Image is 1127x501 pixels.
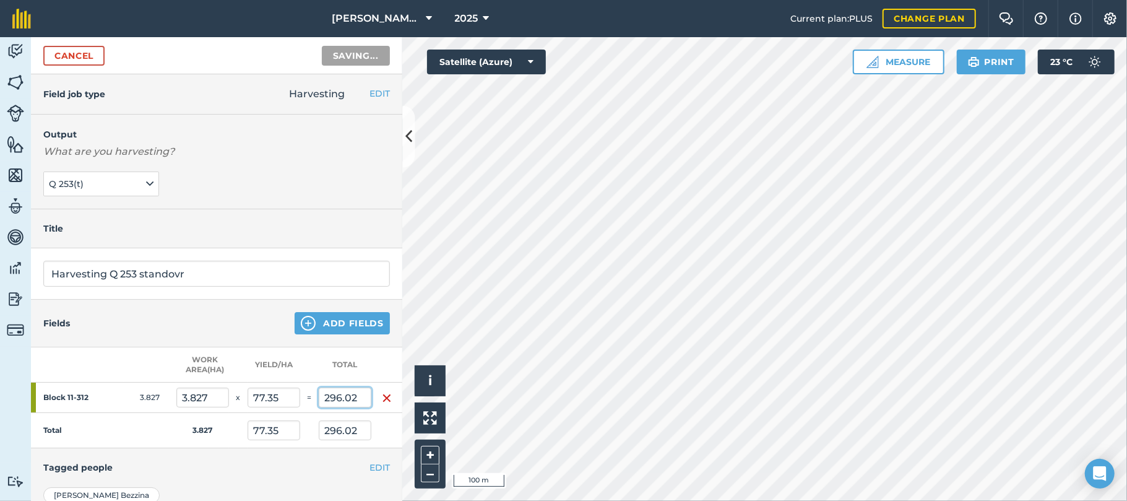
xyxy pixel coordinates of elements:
img: svg+xml;base64,PHN2ZyB4bWxucz0iaHR0cDovL3d3dy53My5vcmcvMjAwMC9zdmciIHdpZHRoPSIxNyIgaGVpZ2h0PSIxNy... [1069,11,1082,26]
em: What are you harvesting? [43,146,175,157]
img: Two speech bubbles overlapping with the left bubble in the forefront [999,12,1014,25]
strong: 3.827 [193,425,213,435]
img: svg+xml;base64,PHN2ZyB4bWxucz0iaHR0cDovL3d3dy53My5vcmcvMjAwMC9zdmciIHdpZHRoPSI1NiIgaGVpZ2h0PSI2MC... [7,135,24,154]
span: i [428,373,432,388]
img: A cog icon [1103,12,1118,25]
button: Add Fields [295,312,390,334]
img: A question mark icon [1034,12,1048,25]
img: svg+xml;base64,PHN2ZyB4bWxucz0iaHR0cDovL3d3dy53My5vcmcvMjAwMC9zdmciIHdpZHRoPSI1NiIgaGVpZ2h0PSI2MC... [7,73,24,92]
h4: Title [43,222,390,235]
h4: Fields [43,316,70,330]
button: Print [957,50,1026,74]
img: svg+xml;base64,PD94bWwgdmVyc2lvbj0iMS4wIiBlbmNvZGluZz0idXRmLTgiPz4KPCEtLSBHZW5lcmF0b3I6IEFkb2JlIE... [7,42,24,61]
img: Four arrows, one pointing top left, one top right, one bottom right and the last bottom left [423,411,437,425]
button: i [415,365,446,396]
img: svg+xml;base64,PHN2ZyB4bWxucz0iaHR0cDovL3d3dy53My5vcmcvMjAwMC9zdmciIHdpZHRoPSIxNCIgaGVpZ2h0PSIyNC... [301,316,316,331]
span: Q 253 ( t ) [49,177,86,191]
a: Cancel [43,46,105,66]
th: Yield / Ha [248,347,300,383]
img: fieldmargin Logo [12,9,31,28]
img: svg+xml;base64,PD94bWwgdmVyc2lvbj0iMS4wIiBlbmNvZGluZz0idXRmLTgiPz4KPCEtLSBHZW5lcmF0b3I6IEFkb2JlIE... [7,259,24,277]
th: Work area ( Ha ) [176,347,229,383]
img: svg+xml;base64,PD94bWwgdmVyc2lvbj0iMS4wIiBlbmNvZGluZz0idXRmLTgiPz4KPCEtLSBHZW5lcmF0b3I6IEFkb2JlIE... [7,290,24,308]
button: Satellite (Azure) [427,50,546,74]
button: EDIT [369,461,390,474]
button: 23 °C [1038,50,1115,74]
button: – [421,464,439,482]
img: svg+xml;base64,PD94bWwgdmVyc2lvbj0iMS4wIiBlbmNvZGluZz0idXRmLTgiPz4KPCEtLSBHZW5lcmF0b3I6IEFkb2JlIE... [7,476,24,487]
td: x [229,383,248,413]
img: svg+xml;base64,PD94bWwgdmVyc2lvbj0iMS4wIiBlbmNvZGluZz0idXRmLTgiPz4KPCEtLSBHZW5lcmF0b3I6IEFkb2JlIE... [7,197,24,216]
button: Q 253(t) [43,172,159,196]
h4: Field job type [43,87,105,101]
img: svg+xml;base64,PHN2ZyB4bWxucz0iaHR0cDovL3d3dy53My5vcmcvMjAwMC9zdmciIHdpZHRoPSI1NiIgaGVpZ2h0PSI2MC... [7,166,24,185]
strong: Total [43,425,62,435]
button: Measure [853,50,944,74]
strong: Block 11-312 [43,393,101,403]
img: svg+xml;base64,PHN2ZyB4bWxucz0iaHR0cDovL3d3dy53My5vcmcvMjAwMC9zdmciIHdpZHRoPSIxNiIgaGVpZ2h0PSIyNC... [382,391,392,406]
button: + [421,446,439,464]
input: What needs doing? [43,261,390,287]
span: Harvesting [289,88,345,100]
img: svg+xml;base64,PHN2ZyB4bWxucz0iaHR0cDovL3d3dy53My5vcmcvMjAwMC9zdmciIHdpZHRoPSIxOSIgaGVpZ2h0PSIyNC... [968,54,980,69]
h4: Output [43,127,390,142]
span: [PERSON_NAME] Farming [332,11,421,26]
img: svg+xml;base64,PD94bWwgdmVyc2lvbj0iMS4wIiBlbmNvZGluZz0idXRmLTgiPz4KPCEtLSBHZW5lcmF0b3I6IEFkb2JlIE... [7,228,24,246]
div: Open Intercom Messenger [1085,459,1115,489]
button: Saving... [322,46,390,66]
span: 23 ° C [1050,50,1073,74]
a: Change plan [883,9,976,28]
button: EDIT [369,87,390,100]
h4: Tagged people [43,461,390,474]
span: 2025 [455,11,478,26]
td: 3.827 [124,383,176,413]
img: svg+xml;base64,PD94bWwgdmVyc2lvbj0iMS4wIiBlbmNvZGluZz0idXRmLTgiPz4KPCEtLSBHZW5lcmF0b3I6IEFkb2JlIE... [1082,50,1107,74]
td: = [300,383,319,413]
img: svg+xml;base64,PD94bWwgdmVyc2lvbj0iMS4wIiBlbmNvZGluZz0idXRmLTgiPz4KPCEtLSBHZW5lcmF0b3I6IEFkb2JlIE... [7,105,24,122]
img: svg+xml;base64,PD94bWwgdmVyc2lvbj0iMS4wIiBlbmNvZGluZz0idXRmLTgiPz4KPCEtLSBHZW5lcmF0b3I6IEFkb2JlIE... [7,321,24,339]
img: Ruler icon [866,56,879,68]
span: Current plan : PLUS [790,12,873,25]
th: Total [319,347,371,383]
